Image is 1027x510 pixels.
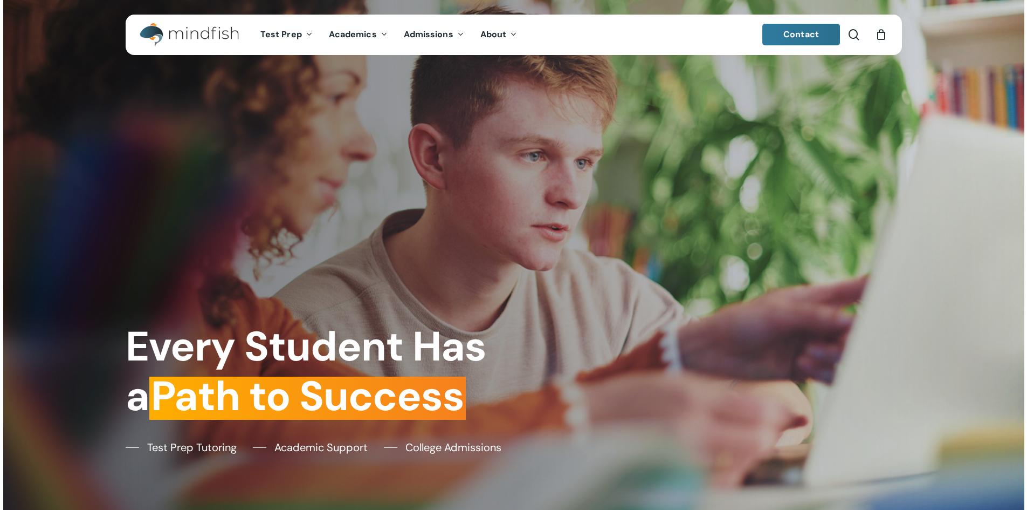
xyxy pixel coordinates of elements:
a: College Admissions [384,439,501,455]
span: Academic Support [274,439,368,455]
a: About [472,30,526,39]
span: Test Prep [260,29,302,40]
a: Academic Support [253,439,368,455]
h1: Every Student Has a [126,322,506,421]
a: Test Prep Tutoring [126,439,237,455]
a: Admissions [396,30,472,39]
a: Contact [762,24,840,45]
span: Contact [783,29,819,40]
span: Admissions [404,29,453,40]
span: College Admissions [405,439,501,455]
em: Path to Success [149,369,466,423]
a: Academics [321,30,396,39]
a: Test Prep [252,30,321,39]
a: Cart [876,29,887,40]
span: Test Prep Tutoring [147,439,237,455]
span: Academics [329,29,377,40]
header: Main Menu [126,15,902,55]
nav: Main Menu [252,15,525,55]
span: About [480,29,507,40]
